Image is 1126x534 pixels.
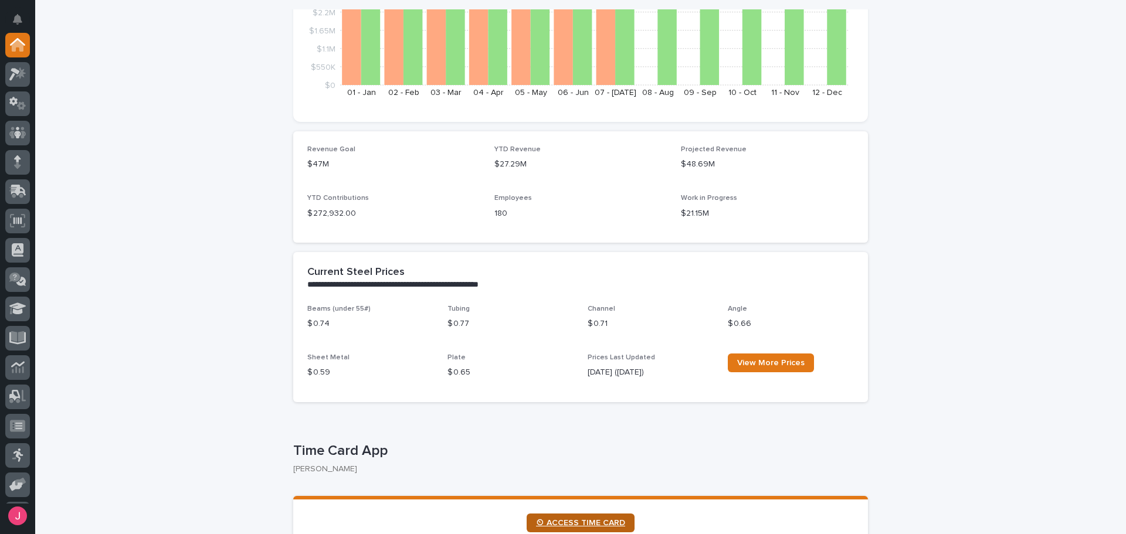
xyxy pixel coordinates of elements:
text: 07 - [DATE] [595,89,636,97]
tspan: $0 [325,81,335,90]
p: $ 0.74 [307,318,433,330]
span: Work in Progress [681,195,737,202]
text: 12 - Dec [812,89,842,97]
p: $ 0.59 [307,366,433,379]
span: Angle [728,305,747,312]
text: 08 - Aug [642,89,674,97]
p: $21.15M [681,208,854,220]
p: 180 [494,208,667,220]
tspan: $1.1M [317,45,335,53]
text: 06 - Jun [558,89,589,97]
span: Sheet Metal [307,354,350,361]
a: View More Prices [728,353,814,372]
span: Beams (under 55#) [307,305,371,312]
tspan: $550K [311,63,335,71]
p: $48.69M [681,158,854,171]
span: Tubing [447,305,470,312]
text: 02 - Feb [388,89,419,97]
text: 05 - May [515,89,547,97]
button: users-avatar [5,504,30,528]
text: 01 - Jan [347,89,376,97]
p: $ 0.77 [447,318,574,330]
text: 04 - Apr [473,89,504,97]
p: [PERSON_NAME] [293,464,859,474]
div: Notifications [15,14,30,33]
span: YTD Revenue [494,146,541,153]
tspan: $1.65M [309,26,335,35]
p: $ 272,932.00 [307,208,480,220]
text: 10 - Oct [728,89,757,97]
span: ⏲ ACCESS TIME CARD [536,519,625,527]
span: Employees [494,195,532,202]
span: Projected Revenue [681,146,747,153]
p: [DATE] ([DATE]) [588,366,714,379]
h2: Current Steel Prices [307,266,405,279]
p: $27.29M [494,158,667,171]
span: Channel [588,305,615,312]
span: View More Prices [737,359,805,367]
text: 11 - Nov [771,89,799,97]
p: $ 0.66 [728,318,854,330]
text: 09 - Sep [684,89,717,97]
span: Prices Last Updated [588,354,655,361]
button: Notifications [5,7,30,32]
span: Revenue Goal [307,146,355,153]
p: $ 0.71 [588,318,714,330]
p: Time Card App [293,443,863,460]
span: YTD Contributions [307,195,369,202]
p: $47M [307,158,480,171]
text: 03 - Mar [430,89,462,97]
a: ⏲ ACCESS TIME CARD [527,513,635,532]
span: Plate [447,354,466,361]
p: $ 0.65 [447,366,574,379]
tspan: $2.2M [313,8,335,16]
